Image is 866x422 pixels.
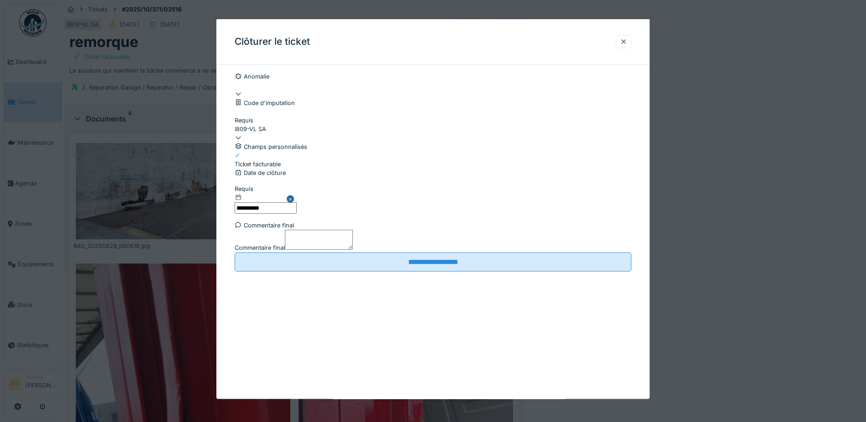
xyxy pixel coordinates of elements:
div: Ticket facturable [235,159,281,168]
div: Requis [235,185,297,193]
div: Requis [235,116,631,125]
h3: Clôturer le ticket [235,36,310,47]
div: Champs personnalisés [235,142,631,151]
div: Code d'imputation [235,98,631,107]
button: Close [287,185,297,214]
div: Date de clôture [235,169,631,177]
div: Commentaire final [235,221,631,229]
div: I809-VL SA [235,125,631,133]
div: Anomalie [235,72,631,81]
label: Commentaire final [235,243,285,252]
